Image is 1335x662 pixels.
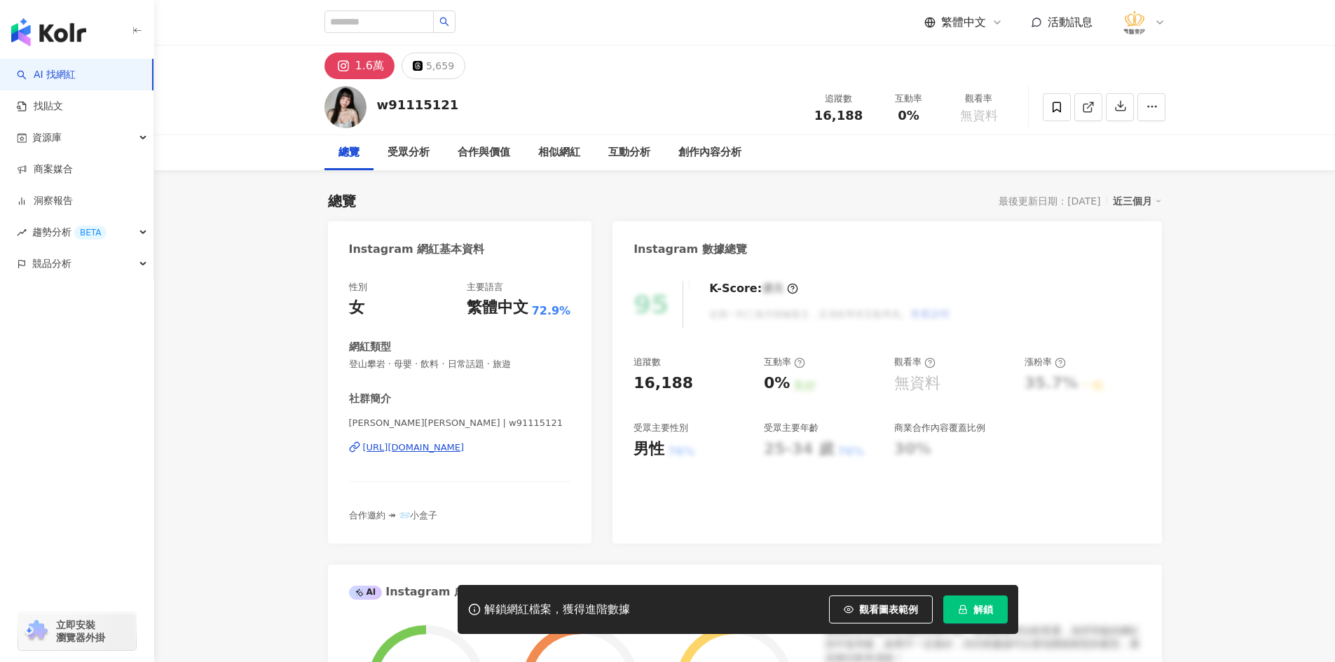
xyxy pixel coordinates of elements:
a: 找貼文 [17,99,63,113]
span: 趨勢分析 [32,216,107,248]
div: 互動分析 [608,144,650,161]
img: chrome extension [22,620,50,642]
div: 總覽 [328,191,356,211]
div: 漲粉率 [1025,356,1066,368]
div: 受眾主要性別 [634,422,688,434]
span: lock [958,605,968,614]
div: 受眾分析 [388,144,430,161]
div: 最後更新日期：[DATE] [999,195,1100,207]
img: %E6%B3%95%E5%96%AC%E9%86%AB%E7%BE%8E%E8%A8%BA%E6%89%80_LOGO%20.png [1121,9,1148,36]
a: chrome extension立即安裝 瀏覽器外掛 [18,612,136,650]
span: 登山攀岩 · 母嬰 · 飲料 · 日常話題 · 旅遊 [349,358,571,371]
div: 性別 [349,281,367,294]
div: [URL][DOMAIN_NAME] [363,441,465,454]
div: 追蹤數 [812,92,865,106]
div: 互動率 [764,356,805,368]
div: 商業合作內容覆蓋比例 [894,422,985,434]
div: 無資料 [894,373,940,394]
div: 繁體中文 [467,297,528,319]
div: 社群簡介 [349,392,391,406]
div: 1.6萬 [355,56,384,76]
button: 解鎖 [943,595,1008,623]
span: 活動訊息 [1048,15,1093,29]
button: 觀看圖表範例 [829,595,933,623]
div: 創作內容分析 [678,144,741,161]
div: Instagram 網紅基本資料 [349,242,485,257]
span: 繁體中文 [941,15,986,30]
div: 受眾主要年齡 [764,422,819,434]
div: 網紅類型 [349,340,391,354]
span: 72.9% [532,303,571,319]
button: 1.6萬 [324,53,395,79]
div: 男性 [634,439,664,460]
div: 觀看率 [894,356,936,368]
div: 16,188 [634,373,693,394]
span: 觀看圖表範例 [859,604,918,615]
span: 資源庫 [32,122,62,153]
div: 觀看率 [952,92,1006,106]
button: 5,659 [402,53,465,79]
div: 解鎖網紅檔案，獲得進階數據 [484,602,630,617]
div: BETA [74,226,107,240]
span: 16,188 [814,108,863,123]
div: 總覽 [338,144,360,161]
a: 洞察報告 [17,194,73,208]
span: 0% [898,109,919,123]
div: 追蹤數 [634,356,661,368]
div: 合作與價值 [458,144,510,161]
div: w91115121 [377,96,459,113]
span: search [439,17,449,27]
div: K-Score : [709,281,798,296]
span: 合作邀約 ↠ 📨小盒子 [349,510,437,520]
div: 互動率 [882,92,936,106]
a: searchAI 找網紅 [17,68,76,82]
span: 競品分析 [32,248,71,280]
span: 解鎖 [973,604,993,615]
div: 主要語言 [467,281,503,294]
div: 相似網紅 [538,144,580,161]
span: 無資料 [960,109,998,123]
div: 5,659 [426,56,454,76]
div: 女 [349,297,364,319]
span: rise [17,228,27,237]
span: [PERSON_NAME][PERSON_NAME] | w91115121 [349,417,571,429]
div: Instagram 數據總覽 [634,242,747,257]
img: KOL Avatar [324,86,367,128]
a: [URL][DOMAIN_NAME] [349,441,571,454]
img: logo [11,18,86,46]
div: 0% [764,373,790,394]
a: 商案媒合 [17,163,73,177]
div: 近三個月 [1113,192,1162,210]
span: 立即安裝 瀏覽器外掛 [56,619,105,644]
